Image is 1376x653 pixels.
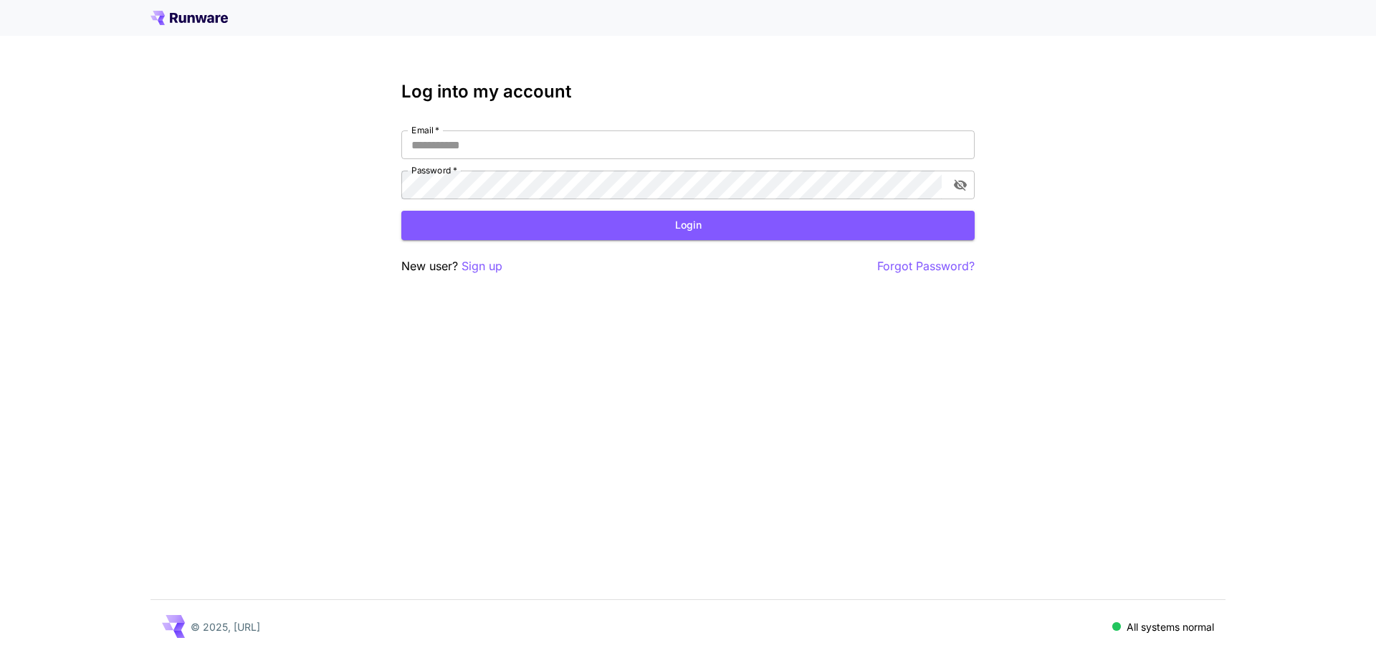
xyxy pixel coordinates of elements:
[401,257,502,275] p: New user?
[877,257,975,275] button: Forgot Password?
[462,257,502,275] button: Sign up
[1127,619,1214,634] p: All systems normal
[411,124,439,136] label: Email
[947,172,973,198] button: toggle password visibility
[401,82,975,102] h3: Log into my account
[411,164,457,176] label: Password
[401,211,975,240] button: Login
[191,619,260,634] p: © 2025, [URL]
